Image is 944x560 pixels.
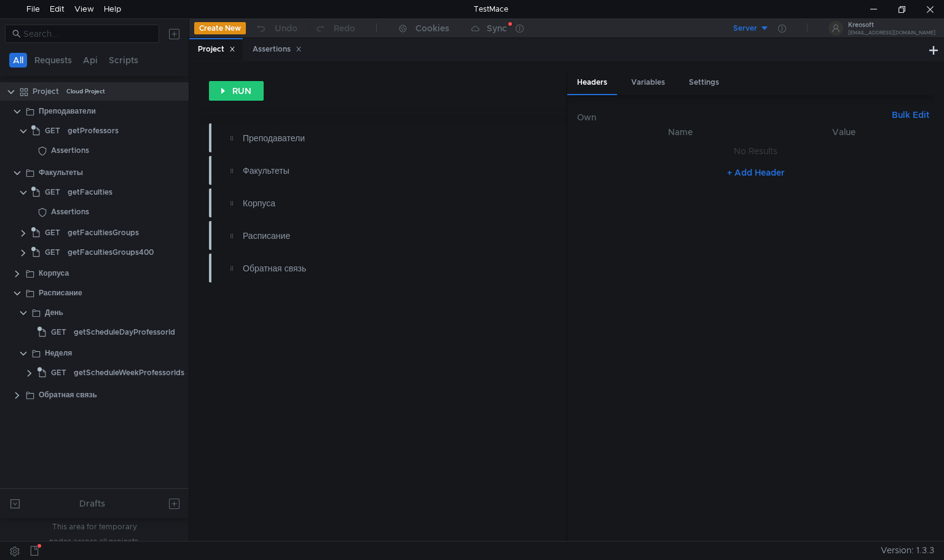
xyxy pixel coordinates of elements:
div: Обратная связь [39,386,97,404]
h6: Own [577,110,887,125]
th: Value [763,125,924,139]
div: Преподаватели [243,131,462,145]
span: GET [45,224,60,242]
div: Sync [487,24,507,33]
div: Cloud Project [66,82,105,101]
button: Undo [246,19,306,37]
div: День [45,303,63,322]
span: GET [51,364,66,382]
span: GET [45,122,60,140]
div: Redo [334,21,355,36]
div: Факультеты [39,163,83,182]
span: GET [51,323,66,341]
button: + Add Header [722,165,790,180]
span: Version: 1.3.3 [881,542,934,559]
button: Scripts [105,53,142,68]
div: Assertions [51,203,89,221]
div: Неделя [45,344,72,362]
div: getFaculties [68,183,112,201]
div: getFacultiesGroups400 [68,243,154,262]
button: Create New [194,22,246,34]
div: Undo [275,21,297,36]
button: All [9,53,27,68]
div: Variables [621,71,675,94]
div: Drafts [79,496,105,511]
input: Search... [23,27,152,41]
button: Bulk Edit [887,107,934,122]
div: [EMAIL_ADDRESS][DOMAIN_NAME] [848,31,935,35]
div: Project [33,82,59,101]
div: Project [198,43,235,56]
div: Server [733,23,757,34]
nz-embed-empty: No Results [734,146,777,157]
span: GET [45,243,60,262]
div: Kreosoft [848,22,935,28]
div: getProfessors [68,122,119,140]
div: Assertions [253,43,302,56]
button: Requests [31,53,76,68]
div: Обратная связь [243,262,462,275]
div: Преподаватели [39,102,96,120]
div: getScheduleWeekProfessorIds [74,364,184,382]
button: RUN [209,81,264,101]
div: Расписание [243,229,462,243]
div: getFacultiesGroups [68,224,139,242]
div: Расписание [39,284,82,302]
div: Settings [679,71,729,94]
div: getScheduleDayProfessorId [74,323,175,341]
th: Name [597,125,763,139]
div: Assertions [51,141,89,160]
span: GET [45,183,60,201]
button: Api [79,53,101,68]
button: Server [684,18,769,38]
button: Redo [306,19,364,37]
div: Факультеты [243,164,462,177]
div: Headers [567,71,617,95]
div: Cookies [415,21,449,36]
div: Корпуса [243,196,462,210]
div: Корпуса [39,264,69,282]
